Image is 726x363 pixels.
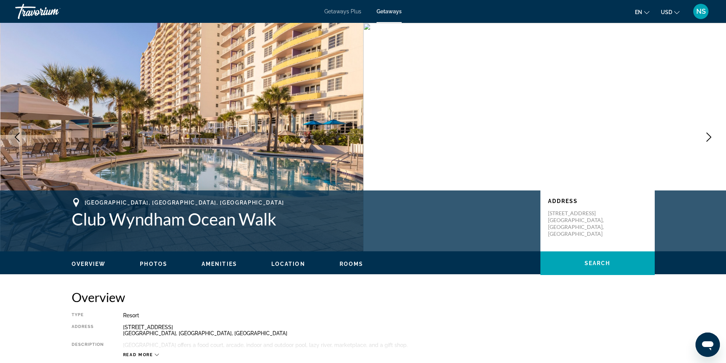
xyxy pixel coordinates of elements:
button: Location [271,261,305,267]
iframe: Button to launch messaging window [696,333,720,357]
button: Change currency [661,6,680,18]
span: Amenities [202,261,237,267]
span: NS [696,8,706,15]
span: Location [271,261,305,267]
span: USD [661,9,672,15]
span: Photos [140,261,167,267]
h1: Club Wyndham Ocean Walk [72,209,533,229]
button: Overview [72,261,106,267]
button: Amenities [202,261,237,267]
div: Description [72,342,104,348]
a: Travorium [15,2,91,21]
button: Search [540,251,655,275]
p: [STREET_ADDRESS] [GEOGRAPHIC_DATA], [GEOGRAPHIC_DATA], [GEOGRAPHIC_DATA] [548,210,609,237]
a: Getaways [377,8,402,14]
div: Resort [123,312,655,318]
button: User Menu [691,3,711,19]
div: Type [72,312,104,318]
span: Rooms [340,261,364,267]
button: Next image [699,128,718,147]
div: Address [72,324,104,336]
span: en [635,9,642,15]
div: [STREET_ADDRESS] [GEOGRAPHIC_DATA], [GEOGRAPHIC_DATA], [GEOGRAPHIC_DATA] [123,324,655,336]
h2: Overview [72,289,655,305]
p: Address [548,198,647,204]
button: Rooms [340,261,364,267]
span: [GEOGRAPHIC_DATA], [GEOGRAPHIC_DATA], [GEOGRAPHIC_DATA] [85,200,284,206]
button: Photos [140,261,167,267]
button: Read more [123,352,159,358]
span: Overview [72,261,106,267]
button: Change language [635,6,649,18]
span: Read more [123,352,153,357]
button: Previous image [8,128,27,147]
span: Search [585,260,611,266]
a: Getaways Plus [324,8,361,14]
